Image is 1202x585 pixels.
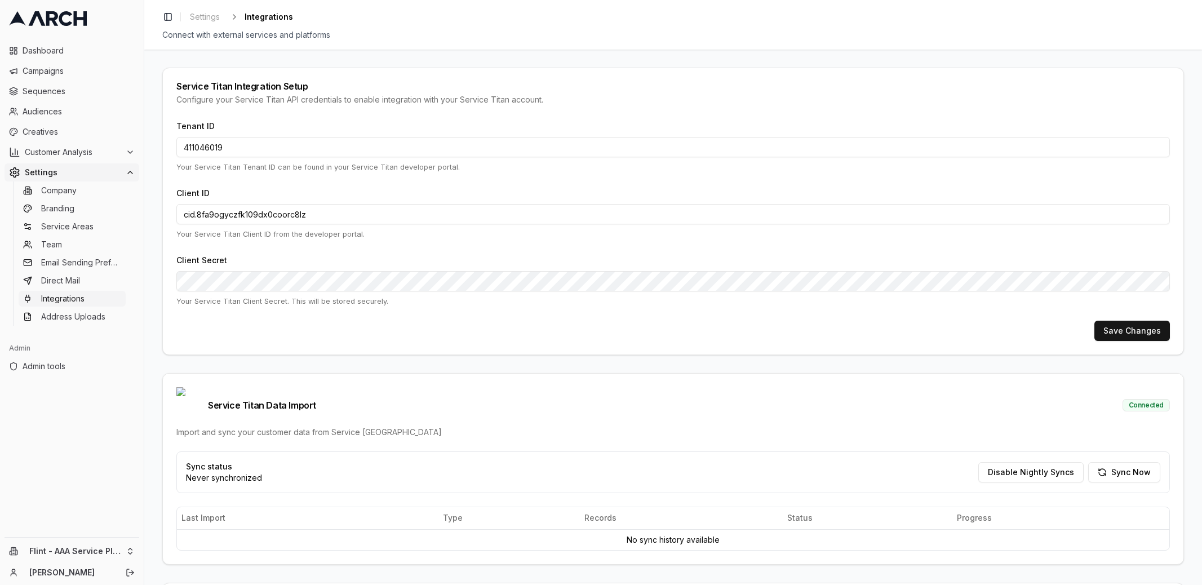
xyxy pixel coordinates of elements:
[5,143,139,161] button: Customer Analysis
[5,103,139,121] a: Audiences
[25,147,121,158] span: Customer Analysis
[5,82,139,100] a: Sequences
[5,123,139,141] a: Creatives
[1123,399,1170,411] div: Connected
[19,291,126,307] a: Integrations
[5,542,139,560] button: Flint - AAA Service Plumbing
[185,9,224,25] a: Settings
[23,126,135,138] span: Creatives
[41,275,80,286] span: Direct Mail
[162,29,1184,41] div: Connect with external services and platforms
[5,163,139,181] button: Settings
[19,219,126,234] a: Service Areas
[177,530,1169,551] td: No sync history available
[186,461,262,472] p: Sync status
[177,507,438,530] th: Last Import
[23,86,135,97] span: Sequences
[25,167,121,178] span: Settings
[580,507,783,530] th: Records
[122,565,138,580] button: Log out
[186,472,262,484] p: Never synchronized
[19,309,126,325] a: Address Uploads
[176,387,316,423] span: Service Titan Data Import
[438,507,580,530] th: Type
[176,188,210,198] label: Client ID
[5,42,139,60] a: Dashboard
[41,257,121,268] span: Email Sending Preferences
[41,185,77,196] span: Company
[23,65,135,77] span: Campaigns
[29,546,121,556] span: Flint - AAA Service Plumbing
[176,121,215,131] label: Tenant ID
[23,361,135,372] span: Admin tools
[19,255,126,271] a: Email Sending Preferences
[41,311,105,322] span: Address Uploads
[176,427,1170,438] div: Import and sync your customer data from Service [GEOGRAPHIC_DATA]
[19,201,126,216] a: Branding
[19,183,126,198] a: Company
[5,357,139,375] a: Admin tools
[176,387,203,423] img: Service Titan logo
[176,204,1170,224] input: Enter your Client ID
[176,94,1170,105] div: Configure your Service Titan API credentials to enable integration with your Service Titan account.
[41,239,62,250] span: Team
[952,507,1169,530] th: Progress
[19,237,126,252] a: Team
[23,45,135,56] span: Dashboard
[176,296,1170,307] p: Your Service Titan Client Secret. This will be stored securely.
[190,11,220,23] span: Settings
[783,507,952,530] th: Status
[19,273,126,289] a: Direct Mail
[978,462,1084,482] button: Disable Nightly Syncs
[176,137,1170,157] input: Enter your Tenant ID
[41,203,74,214] span: Branding
[245,11,293,23] span: Integrations
[176,82,1170,91] div: Service Titan Integration Setup
[5,339,139,357] div: Admin
[176,162,1170,172] p: Your Service Titan Tenant ID can be found in your Service Titan developer portal.
[41,221,94,232] span: Service Areas
[23,106,135,117] span: Audiences
[5,62,139,80] a: Campaigns
[176,229,1170,240] p: Your Service Titan Client ID from the developer portal.
[1088,462,1160,482] button: Sync Now
[185,9,293,25] nav: breadcrumb
[176,255,227,265] label: Client Secret
[1094,321,1170,341] button: Save Changes
[41,293,85,304] span: Integrations
[29,567,113,578] a: [PERSON_NAME]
